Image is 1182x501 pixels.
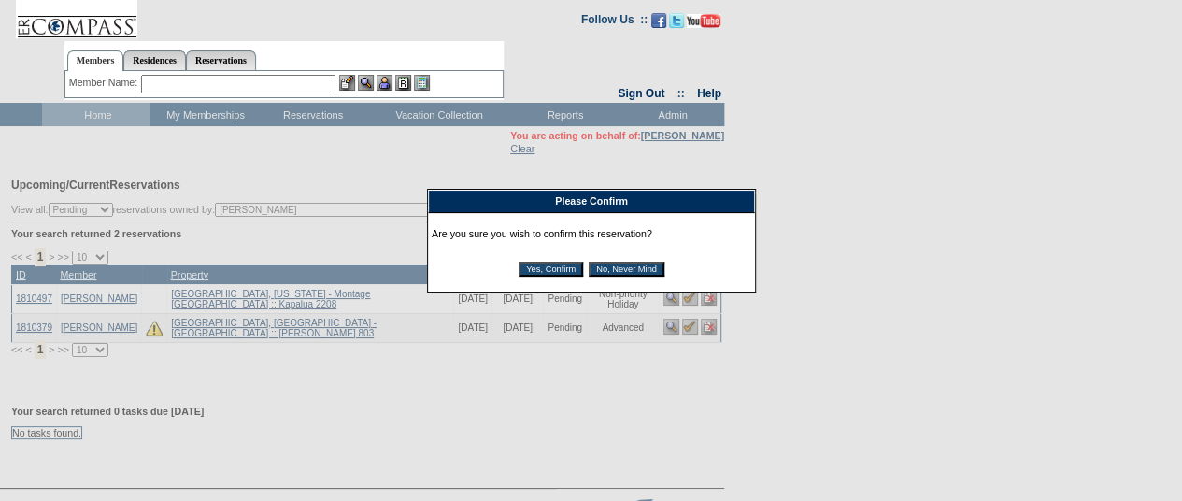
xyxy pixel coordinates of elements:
a: Residences [123,50,186,70]
div: Please Confirm [428,190,755,213]
img: b_calculator.gif [414,75,430,91]
img: Follow us on Twitter [669,13,684,28]
img: b_edit.gif [339,75,355,91]
a: Become our fan on Facebook [651,19,666,30]
img: Subscribe to our YouTube Channel [687,14,720,28]
a: Reservations [186,50,256,70]
img: View [358,75,374,91]
a: Subscribe to our YouTube Channel [687,19,720,30]
td: Follow Us :: [581,11,648,34]
a: Follow us on Twitter [669,19,684,30]
div: Are you sure you wish to confirm this reservation? [432,217,751,288]
div: Member Name: [69,75,141,91]
img: Reservations [395,75,411,91]
span: :: [677,87,685,100]
input: Yes, Confirm [519,262,583,277]
img: Become our fan on Facebook [651,13,666,28]
img: Impersonate [377,75,392,91]
a: Help [697,87,721,100]
a: Sign Out [618,87,664,100]
input: No, Never Mind [589,262,664,277]
a: Members [67,50,124,71]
